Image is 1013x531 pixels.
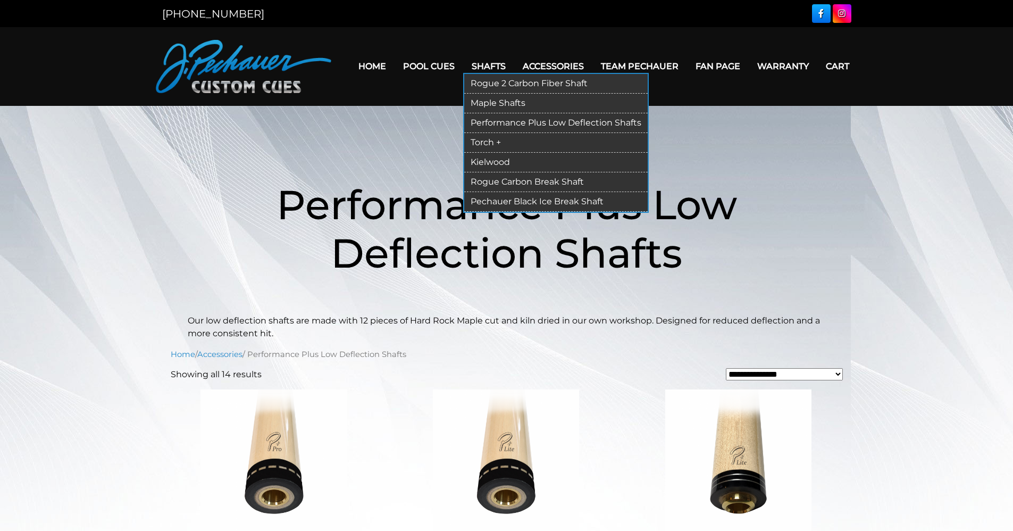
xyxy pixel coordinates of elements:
select: Shop order [726,368,843,380]
p: Our low deflection shafts are made with 12 pieces of Hard Rock Maple cut and kiln dried in our ow... [188,314,826,340]
span: Performance Plus Low Deflection Shafts [277,180,737,278]
a: Rogue 2 Carbon Fiber Shaft [464,74,648,94]
a: Pechauer Black Ice Break Shaft [464,192,648,212]
a: Accessories [514,53,592,80]
a: Performance Plus Low Deflection Shafts [464,113,648,133]
a: Shafts [463,53,514,80]
a: Kielwood [464,153,648,172]
a: Rogue Carbon Break Shaft [464,172,648,192]
a: Cart [817,53,858,80]
img: Pechauer Custom Cues [156,40,331,93]
a: Warranty [749,53,817,80]
a: Team Pechauer [592,53,687,80]
nav: Breadcrumb [171,349,843,360]
p: Showing all 14 results [171,368,262,381]
a: Home [350,53,395,80]
a: [PHONE_NUMBER] [162,7,264,20]
a: Home [171,350,195,359]
a: Fan Page [687,53,749,80]
a: Maple Shafts [464,94,648,113]
a: Accessories [197,350,242,359]
a: Pool Cues [395,53,463,80]
a: Torch + [464,133,648,153]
